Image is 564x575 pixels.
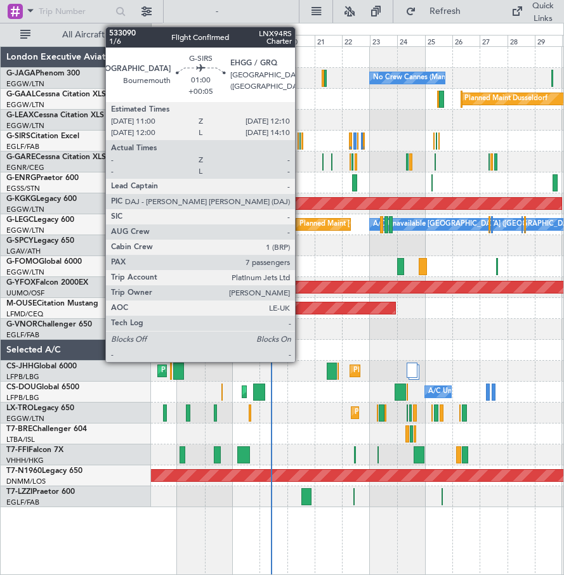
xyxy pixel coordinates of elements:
a: LFPB/LBG [6,393,39,403]
span: CS-JHH [6,363,34,370]
a: EGGW/LTN [6,79,44,89]
div: No Crew Cannes (Mandelieu) [373,68,467,87]
div: 28 [508,35,535,46]
div: Planned Maint [GEOGRAPHIC_DATA] ([GEOGRAPHIC_DATA]) [355,403,554,422]
a: EGGW/LTN [6,414,44,423]
span: G-LEAX [6,112,34,119]
span: G-SIRS [6,132,30,140]
a: G-FOMOGlobal 6000 [6,258,82,266]
a: LGAV/ATH [6,247,41,256]
span: M-OUSE [6,300,37,307]
a: EGLF/FAB [6,330,39,340]
span: G-LEGC [6,216,34,224]
div: 19 [259,35,287,46]
span: T7-FFI [6,446,29,454]
button: All Aircraft [14,25,138,45]
a: T7-FFIFalcon 7X [6,446,63,454]
div: Unplanned Maint [PERSON_NAME] [167,152,282,171]
div: [DATE] [154,25,175,36]
div: 22 [342,35,369,46]
span: G-SPCY [6,237,34,245]
div: Planned Maint [GEOGRAPHIC_DATA] ([GEOGRAPHIC_DATA]) [246,382,445,401]
div: 17 [205,35,232,46]
a: EGGW/LTN [6,226,44,235]
div: 20 [287,35,315,46]
a: G-ENRGPraetor 600 [6,174,79,182]
a: G-JAGAPhenom 300 [6,70,80,77]
div: 18 [232,35,259,46]
span: G-GARE [6,153,36,161]
a: G-SPCYLegacy 650 [6,237,74,245]
a: G-KGKGLegacy 600 [6,195,77,203]
span: CS-DOU [6,384,36,391]
span: T7-N1960 [6,467,42,475]
div: 24 [397,35,424,46]
a: EGLF/FAB [6,142,39,152]
input: Trip Number [39,2,112,21]
a: LX-TROLegacy 650 [6,404,74,412]
div: 27 [480,35,507,46]
a: CS-DOUGlobal 6500 [6,384,79,391]
a: LFPB/LBG [6,372,39,382]
a: UUMO/OSF [6,288,44,298]
div: A/C Unavailable [428,382,481,401]
div: 23 [370,35,397,46]
span: LX-TRO [6,404,34,412]
span: G-ENRG [6,174,36,182]
div: 16 [177,35,204,46]
a: VHHH/HKG [6,456,44,465]
span: G-KGKG [6,195,36,203]
a: G-GARECessna Citation XLS+ [6,153,111,161]
a: G-GAALCessna Citation XLS+ [6,91,111,98]
a: G-LEGCLegacy 600 [6,216,74,224]
span: G-VNOR [6,321,37,328]
a: T7-BREChallenger 604 [6,425,87,433]
a: G-VNORChallenger 650 [6,321,92,328]
div: 21 [315,35,342,46]
a: EGSS/STN [6,184,40,193]
div: 15 [150,35,177,46]
a: T7-LZZIPraetor 600 [6,488,75,496]
a: DNMM/LOS [6,477,46,486]
a: LTBA/ISL [6,435,35,444]
div: Planned Maint [GEOGRAPHIC_DATA] ([GEOGRAPHIC_DATA]) [299,215,499,234]
a: CS-JHHGlobal 6000 [6,363,77,370]
span: G-FOMO [6,258,39,266]
a: LFMD/CEQ [6,309,43,319]
span: All Aircraft [33,30,134,39]
a: M-OUSECitation Mustang [6,300,98,307]
a: EGGW/LTN [6,205,44,214]
a: G-YFOXFalcon 2000EX [6,279,88,287]
div: Planned Maint [GEOGRAPHIC_DATA] ([GEOGRAPHIC_DATA]) [161,361,361,380]
a: EGLF/FAB [6,498,39,507]
span: Refresh [419,7,472,16]
div: Owner [150,68,171,87]
span: G-YFOX [6,279,36,287]
a: EGGW/LTN [6,121,44,131]
span: G-JAGA [6,70,36,77]
a: EGGW/LTN [6,268,44,277]
button: Refresh [400,1,476,22]
span: T7-BRE [6,425,32,433]
div: Owner [180,173,202,192]
div: 26 [452,35,480,46]
div: Planned Maint [GEOGRAPHIC_DATA] ([GEOGRAPHIC_DATA]) [353,361,553,380]
a: EGNR/CEG [6,163,44,172]
span: T7-LZZI [6,488,32,496]
a: G-SIRSCitation Excel [6,132,79,140]
span: G-GAAL [6,91,36,98]
div: 29 [535,35,562,46]
div: 25 [425,35,452,46]
a: G-LEAXCessna Citation XLS [6,112,104,119]
div: Planned Maint Dusseldorf [464,89,548,108]
a: EGGW/LTN [6,100,44,110]
a: T7-N1960Legacy 650 [6,467,82,475]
